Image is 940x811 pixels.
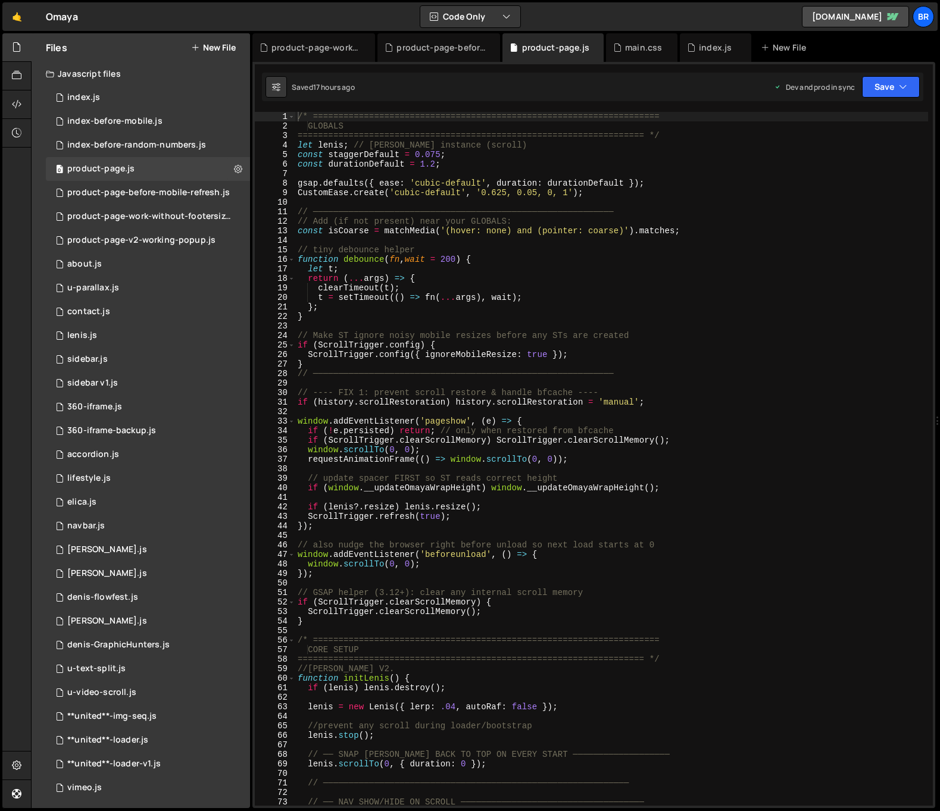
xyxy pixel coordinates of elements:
[67,640,170,650] div: denis-GraphicHunters.js
[46,371,250,395] div: 15742/43953.js
[255,426,295,436] div: 34
[255,436,295,445] div: 35
[46,10,78,24] div: Omaya
[255,607,295,616] div: 53
[255,664,295,674] div: 59
[67,592,138,603] div: denis-flowfest.js
[46,205,254,228] div: 15742/43259.js
[46,228,250,252] div: 15742/43221.js
[255,616,295,626] div: 54
[255,788,295,797] div: 72
[67,425,156,436] div: 360-iframe-backup.js
[255,597,295,607] div: 52
[67,402,122,412] div: 360-iframe.js
[46,514,250,538] div: 15742/42955.js
[46,752,250,776] div: 15742/42772.js
[255,350,295,359] div: 26
[255,731,295,740] div: 66
[255,121,295,131] div: 2
[255,626,295,635] div: 55
[255,531,295,540] div: 45
[774,82,855,92] div: Dev and prod in sync
[67,283,119,293] div: u-parallax.js
[255,321,295,331] div: 23
[46,133,250,157] div: 15742/43885.js
[255,112,295,121] div: 1
[255,407,295,417] div: 32
[255,797,295,807] div: 73
[255,264,295,274] div: 17
[67,711,157,722] div: **united**-img-seq.js
[255,750,295,759] div: 68
[67,782,102,793] div: vimeo.js
[67,544,147,555] div: [PERSON_NAME].js
[255,559,295,569] div: 48
[255,397,295,407] div: 31
[255,493,295,502] div: 41
[255,302,295,312] div: 21
[255,645,295,655] div: 57
[699,42,732,54] div: index.js
[255,159,295,169] div: 6
[255,188,295,198] div: 9
[255,179,295,188] div: 8
[67,521,105,531] div: navbar.js
[255,769,295,778] div: 70
[802,6,909,27] a: [DOMAIN_NAME]
[255,359,295,369] div: 27
[67,378,118,389] div: sidebar v1.js
[255,512,295,521] div: 43
[46,395,250,419] div: 15742/43307.js
[67,568,147,579] div: [PERSON_NAME].js
[67,616,147,627] div: [PERSON_NAME].js
[255,674,295,683] div: 60
[255,207,295,217] div: 11
[46,86,250,109] div: 15742/41862.js
[396,42,486,54] div: product-page-before-mobile-refresh.js
[255,578,295,588] div: 50
[67,759,161,769] div: **united**-loader-v1.js
[67,306,110,317] div: contact.js
[255,455,295,464] div: 37
[255,140,295,150] div: 4
[255,255,295,264] div: 16
[46,490,250,514] div: 15742/42722.js
[255,712,295,721] div: 64
[255,759,295,769] div: 69
[46,419,250,443] div: 15742/44901.js
[46,609,250,633] div: 15742/42804.js
[255,655,295,664] div: 58
[67,259,102,270] div: about.js
[67,211,232,222] div: product-page-work-without-footersize.js
[522,42,589,54] div: product-page.js
[46,681,250,704] div: 15742/41923.js
[255,217,295,226] div: 12
[67,92,100,103] div: index.js
[255,312,295,321] div: 22
[913,6,934,27] a: br
[46,41,67,54] h2: Files
[46,728,250,752] div: 15742/41921.js
[67,473,111,484] div: lifestyle.js
[255,502,295,512] div: 42
[255,274,295,283] div: 18
[67,497,96,508] div: elica.js
[46,657,250,681] div: 15742/42705.js
[46,300,250,324] div: 15742/44740.js
[67,116,163,127] div: index-before-mobile.js
[255,293,295,302] div: 20
[46,466,250,490] div: 15742/42973.js
[255,169,295,179] div: 7
[67,140,206,151] div: index-before-random-numbers.js
[46,704,250,728] div: 15742/42659.js
[255,721,295,731] div: 65
[46,538,250,562] div: 15742/43828.js
[46,181,252,205] div: 15742/43218.js
[862,76,920,98] button: Save
[46,276,250,300] div: 15742/44749.js
[761,42,811,54] div: New File
[255,778,295,788] div: 71
[292,82,355,92] div: Saved
[271,42,361,54] div: product-page-work-without-footersize.js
